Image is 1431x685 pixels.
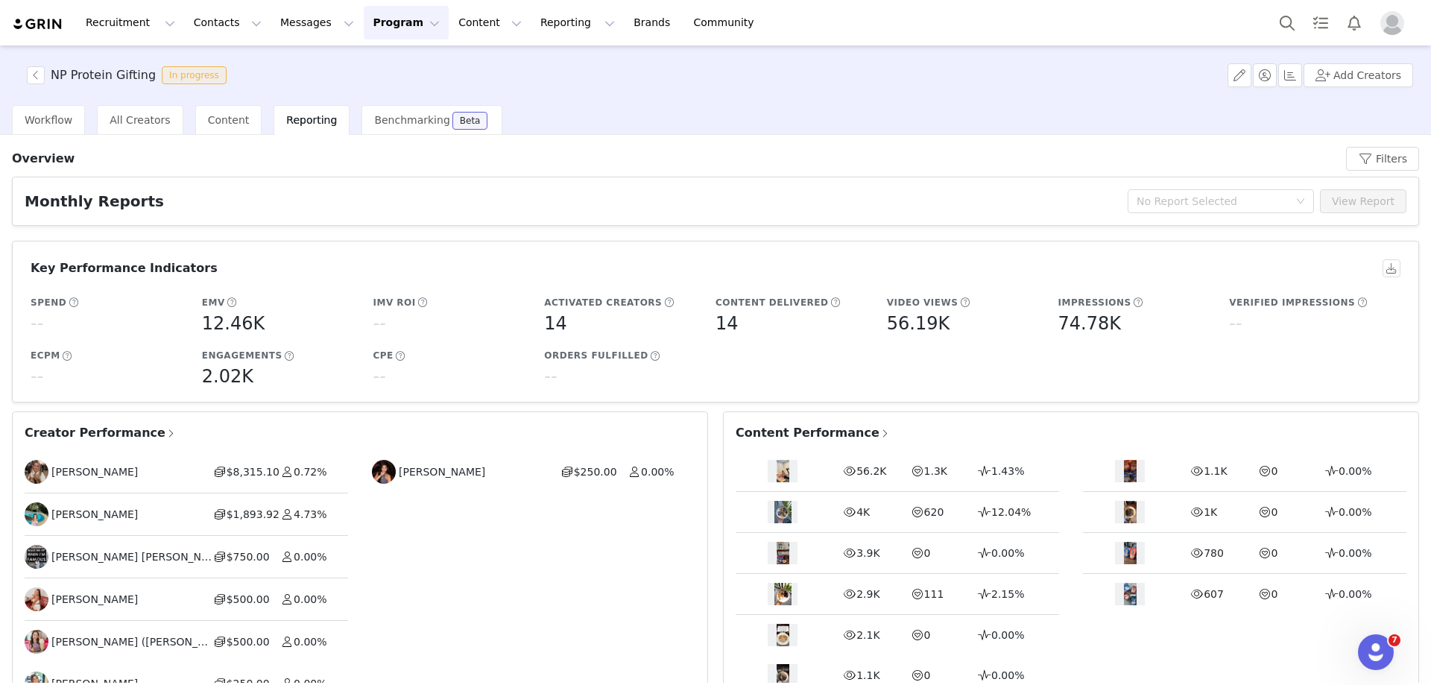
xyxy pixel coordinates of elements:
[51,66,156,84] h3: NP Protein Gifting
[544,349,648,362] h5: Orders Fulfilled
[924,669,931,681] span: 0
[1339,465,1371,477] span: 0.00%
[372,460,396,484] img: aa81b662-6494-4d6c-a217-db9cf9fa5086.jpg
[373,363,386,390] h5: --
[924,465,947,477] span: 1.3K
[25,630,48,654] img: dfd5de04-e157-4f76-b132-757a02cfdb9f--s.jpg
[1124,460,1137,482] img: content thumbnail
[991,465,1024,477] span: 1.43%
[856,465,886,477] span: 56.2K
[774,501,792,523] img: content thumbnail
[544,310,567,337] h5: 14
[227,508,279,520] span: $1,893.92
[51,464,138,480] span: [PERSON_NAME]
[1380,11,1404,35] img: placeholder-profile.jpg
[25,545,48,569] img: 29077a78-ba61-4d16-a4a0-271fc041d3e9.jpg
[399,464,485,480] span: [PERSON_NAME]
[51,549,213,565] span: [PERSON_NAME] [PERSON_NAME]
[31,363,43,390] h5: --
[736,424,891,442] span: Content Performance
[924,629,931,641] span: 0
[1339,588,1371,600] span: 0.00%
[1346,147,1419,171] button: Filters
[856,506,870,518] span: 4K
[991,629,1024,641] span: 0.00%
[1229,296,1355,309] h5: Verified Impressions
[991,547,1024,559] span: 0.00%
[774,583,792,605] img: content thumbnail
[227,466,279,478] span: $8,315.10
[1371,11,1419,35] button: Profile
[1272,506,1278,518] span: 0
[227,636,270,648] span: $500.00
[856,629,879,641] span: 2.1K
[110,114,170,126] span: All Creators
[685,6,770,40] a: Community
[227,593,270,605] span: $500.00
[1204,547,1224,559] span: 780
[373,296,416,309] h5: IMV ROI
[77,6,184,40] button: Recruitment
[715,310,739,337] h5: 14
[1124,583,1137,605] img: content thumbnail
[531,6,624,40] button: Reporting
[715,296,829,309] h5: Content Delivered
[31,349,60,362] h5: eCPM
[777,460,789,482] img: content thumbnail
[227,551,270,563] span: $750.00
[777,624,789,646] img: content thumbnail
[1358,634,1394,670] iframe: Intercom live chat
[449,6,531,40] button: Content
[12,17,64,31] img: grin logo
[991,588,1024,600] span: 2.15%
[31,310,43,337] h5: --
[777,542,789,564] img: content thumbnail
[460,116,481,125] div: Beta
[544,296,662,309] h5: Activated Creators
[625,6,683,40] a: Brands
[887,310,950,337] h5: 56.19K
[271,6,363,40] button: Messages
[25,114,72,126] span: Workflow
[1204,506,1217,518] span: 1K
[1296,197,1305,207] i: icon: down
[294,508,326,520] span: 4.73%
[574,466,617,478] span: $250.00
[25,190,164,212] h2: Monthly Reports
[286,114,337,126] span: Reporting
[856,669,879,681] span: 1.1K
[25,460,48,484] img: 49745575-534c-4812-a07f-eed43e9606a2.jpg
[12,150,75,168] h3: Overview
[1124,501,1137,523] img: content thumbnail
[1304,6,1337,40] a: Tasks
[202,296,225,309] h5: EMV
[1204,465,1227,477] span: 1.1K
[202,349,282,362] h5: Engagements
[51,592,138,607] span: [PERSON_NAME]
[1204,588,1224,600] span: 607
[31,259,218,277] h3: Key Performance Indicators
[1229,310,1242,337] h5: --
[1271,6,1304,40] button: Search
[162,66,227,84] span: In progress
[1124,542,1137,564] img: content thumbnail
[991,506,1031,518] span: 12.04%
[294,636,326,648] span: 0.00%
[202,363,253,390] h5: 2.02K
[1339,506,1371,518] span: 0.00%
[31,296,66,309] h5: Spend
[1272,547,1278,559] span: 0
[1339,547,1371,559] span: 0.00%
[364,6,449,40] button: Program
[1304,63,1413,87] button: Add Creators
[1058,296,1131,309] h5: Impressions
[294,466,326,478] span: 0.72%
[294,551,326,563] span: 0.00%
[1272,465,1278,477] span: 0
[185,6,271,40] button: Contacts
[25,424,177,442] span: Creator Performance
[991,669,1024,681] span: 0.00%
[887,296,958,309] h5: Video Views
[924,588,944,600] span: 111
